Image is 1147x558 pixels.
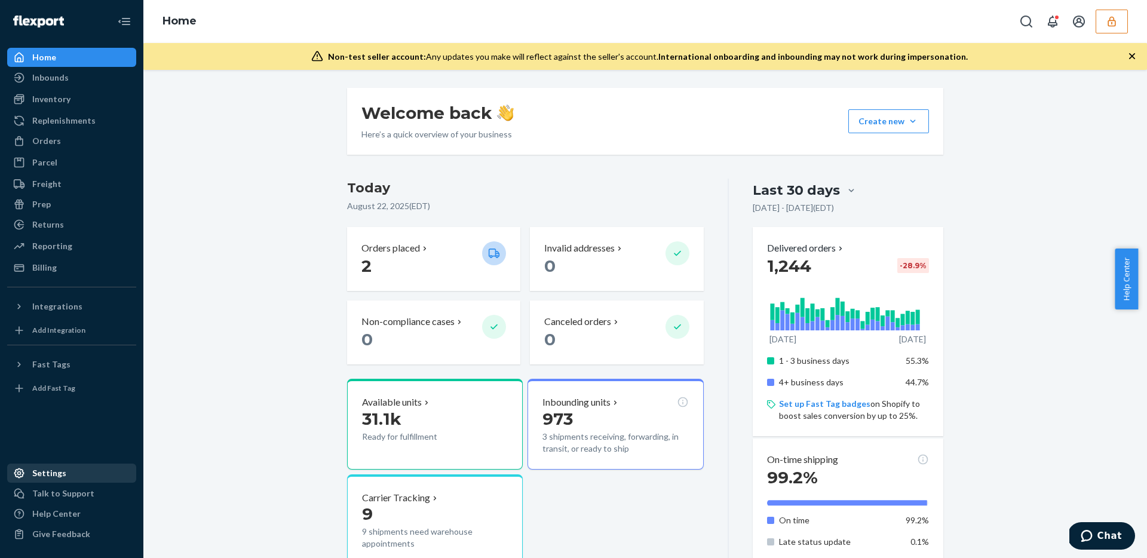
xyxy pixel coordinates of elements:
button: Fast Tags [7,355,136,374]
button: Talk to Support [7,484,136,503]
a: Orders [7,131,136,151]
span: 1,244 [767,256,811,276]
iframe: Opens a widget where you can chat to one of our agents [1069,522,1135,552]
a: Add Fast Tag [7,379,136,398]
span: 2 [361,256,372,276]
a: Parcel [7,153,136,172]
a: Inventory [7,90,136,109]
button: Delivered orders [767,241,845,255]
p: Inbounding units [542,395,611,409]
button: Open account menu [1067,10,1091,33]
span: 0 [544,329,556,349]
p: 4+ business days [779,376,897,388]
div: Reporting [32,240,72,252]
p: [DATE] [899,333,926,345]
button: Available units31.1kReady for fulfillment [347,379,523,470]
p: 3 shipments receiving, forwarding, in transit, or ready to ship [542,431,688,455]
span: 99.2% [767,467,818,488]
h1: Welcome back [361,102,514,124]
div: Returns [32,219,64,231]
span: Non-test seller account: [328,51,426,62]
span: 44.7% [906,377,929,387]
div: Last 30 days [753,181,840,200]
a: Add Integration [7,321,136,340]
p: On-time shipping [767,453,838,467]
p: On time [779,514,897,526]
button: Inbounding units9733 shipments receiving, forwarding, in transit, or ready to ship [528,379,703,470]
div: Help Center [32,508,81,520]
div: Inbounds [32,72,69,84]
button: Invalid addresses 0 [530,227,703,291]
div: Home [32,51,56,63]
div: Add Integration [32,325,85,335]
span: 973 [542,409,573,429]
button: Help Center [1115,249,1138,309]
div: Orders [32,135,61,147]
div: Any updates you make will reflect against the seller's account. [328,51,968,63]
p: Canceled orders [544,315,611,329]
a: Reporting [7,237,136,256]
div: -28.9 % [897,258,929,273]
p: Invalid addresses [544,241,615,255]
div: Add Fast Tag [32,383,75,393]
a: Returns [7,215,136,234]
button: Open Search Box [1014,10,1038,33]
a: Freight [7,174,136,194]
p: on Shopify to boost sales conversion by up to 25%. [779,398,929,422]
div: Talk to Support [32,488,94,499]
p: [DATE] - [DATE] ( EDT ) [753,202,834,214]
span: 55.3% [906,355,929,366]
span: 99.2% [906,515,929,525]
p: Here’s a quick overview of your business [361,128,514,140]
button: Canceled orders 0 [530,301,703,364]
a: Set up Fast Tag badges [779,398,870,409]
a: Replenishments [7,111,136,130]
span: 0 [544,256,556,276]
p: 9 shipments need warehouse appointments [362,526,508,550]
a: Home [7,48,136,67]
a: Inbounds [7,68,136,87]
button: Non-compliance cases 0 [347,301,520,364]
button: Create new [848,109,929,133]
div: Replenishments [32,115,96,127]
button: Integrations [7,297,136,316]
div: Inventory [32,93,70,105]
h3: Today [347,179,704,198]
img: Flexport logo [13,16,64,27]
button: Close Navigation [112,10,136,33]
a: Settings [7,464,136,483]
p: Orders placed [361,241,420,255]
div: Freight [32,178,62,190]
span: International onboarding and inbounding may not work during impersonation. [658,51,968,62]
p: Non-compliance cases [361,315,455,329]
img: hand-wave emoji [497,105,514,121]
a: Help Center [7,504,136,523]
p: Available units [362,395,422,409]
button: Orders placed 2 [347,227,520,291]
span: 0 [361,329,373,349]
p: Ready for fulfillment [362,431,473,443]
div: Fast Tags [32,358,70,370]
a: Billing [7,258,136,277]
span: 9 [362,504,373,524]
div: Parcel [32,157,57,168]
p: 1 - 3 business days [779,355,897,367]
ol: breadcrumbs [153,4,206,39]
span: 0.1% [910,536,929,547]
div: Give Feedback [32,528,90,540]
p: Carrier Tracking [362,491,430,505]
div: Integrations [32,301,82,312]
button: Open notifications [1041,10,1065,33]
div: Billing [32,262,57,274]
button: Give Feedback [7,525,136,544]
p: August 22, 2025 ( EDT ) [347,200,704,212]
a: Prep [7,195,136,214]
div: Prep [32,198,51,210]
p: Late status update [779,536,897,548]
span: 31.1k [362,409,401,429]
p: [DATE] [769,333,796,345]
div: Settings [32,467,66,479]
